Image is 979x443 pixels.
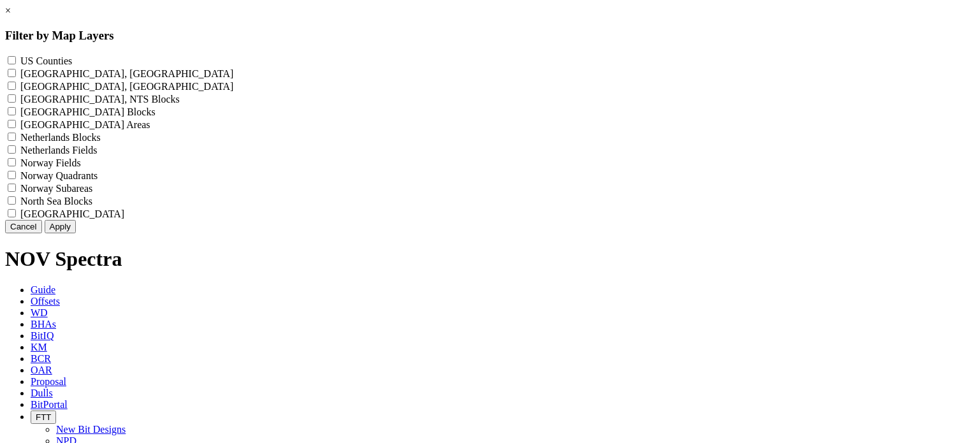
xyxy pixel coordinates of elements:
a: × [5,5,11,16]
label: [GEOGRAPHIC_DATA] Blocks [20,106,156,117]
span: Offsets [31,296,60,307]
label: US Counties [20,55,72,66]
label: Netherlands Fields [20,145,97,156]
span: KM [31,342,47,352]
label: Norway Fields [20,157,81,168]
span: WD [31,307,48,318]
span: BitPortal [31,399,68,410]
label: [GEOGRAPHIC_DATA], [GEOGRAPHIC_DATA] [20,68,233,79]
button: Cancel [5,220,42,233]
span: BHAs [31,319,56,330]
span: Guide [31,284,55,295]
a: New Bit Designs [56,424,126,435]
span: FTT [36,412,51,422]
span: Dulls [31,388,53,398]
button: Apply [45,220,76,233]
h1: NOV Spectra [5,247,974,271]
label: [GEOGRAPHIC_DATA], [GEOGRAPHIC_DATA] [20,81,233,92]
label: Netherlands Blocks [20,132,101,143]
label: Norway Quadrants [20,170,98,181]
label: [GEOGRAPHIC_DATA], NTS Blocks [20,94,180,105]
label: [GEOGRAPHIC_DATA] Areas [20,119,150,130]
span: Proposal [31,376,66,387]
label: North Sea Blocks [20,196,92,207]
span: BCR [31,353,51,364]
h3: Filter by Map Layers [5,29,974,43]
label: Norway Subareas [20,183,92,194]
label: [GEOGRAPHIC_DATA] [20,208,124,219]
span: BitIQ [31,330,54,341]
span: OAR [31,365,52,375]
